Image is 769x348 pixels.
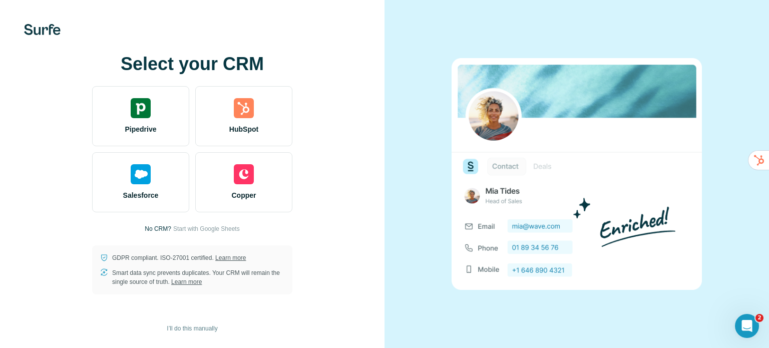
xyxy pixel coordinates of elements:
span: I’ll do this manually [167,324,217,333]
p: No CRM? [145,224,171,233]
img: tab_keywords_by_traffic_grey.svg [114,58,122,66]
div: v 4.0.25 [28,16,49,24]
h1: Select your CRM [92,54,292,74]
span: Copper [232,190,256,200]
span: HubSpot [229,124,258,134]
img: Surfe's logo [24,24,61,35]
a: Learn more [215,254,246,261]
div: Mots-clés [125,59,153,66]
iframe: Intercom live chat [735,314,759,338]
div: Domaine: [DOMAIN_NAME] [26,26,113,34]
button: Start with Google Sheets [173,224,240,233]
p: Smart data sync prevents duplicates. Your CRM will remain the single source of truth. [112,268,284,286]
img: website_grey.svg [16,26,24,34]
img: copper's logo [234,164,254,184]
img: logo_orange.svg [16,16,24,24]
a: Learn more [171,278,202,285]
img: hubspot's logo [234,98,254,118]
img: tab_domain_overview_orange.svg [41,58,49,66]
span: Pipedrive [125,124,156,134]
img: salesforce's logo [131,164,151,184]
img: pipedrive's logo [131,98,151,118]
div: Domaine [52,59,77,66]
button: I’ll do this manually [160,321,224,336]
img: none image [452,58,702,290]
span: Salesforce [123,190,159,200]
p: GDPR compliant. ISO-27001 certified. [112,253,246,262]
span: 2 [755,314,763,322]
